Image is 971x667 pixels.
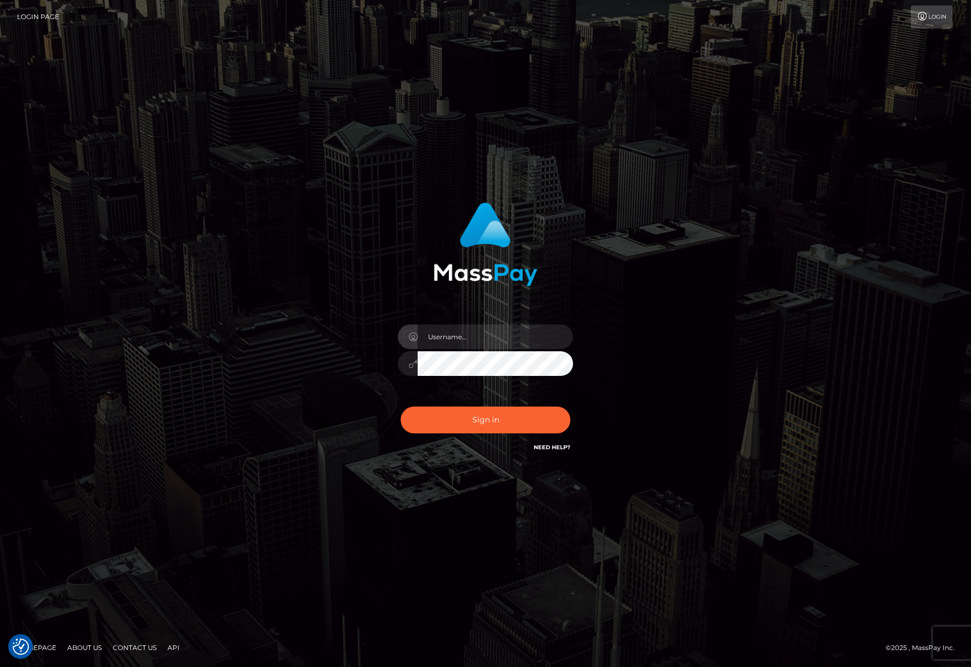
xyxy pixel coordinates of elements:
a: Login Page [17,5,59,28]
a: Login [911,5,952,28]
img: MassPay Login [434,202,537,286]
a: Homepage [12,639,61,656]
a: About Us [63,639,106,656]
input: Username... [418,324,573,349]
a: Contact Us [108,639,161,656]
a: API [163,639,184,656]
div: © 2025 , MassPay Inc. [886,642,963,654]
button: Sign in [401,407,570,433]
a: Need Help? [534,444,570,451]
button: Consent Preferences [13,639,29,655]
img: Revisit consent button [13,639,29,655]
